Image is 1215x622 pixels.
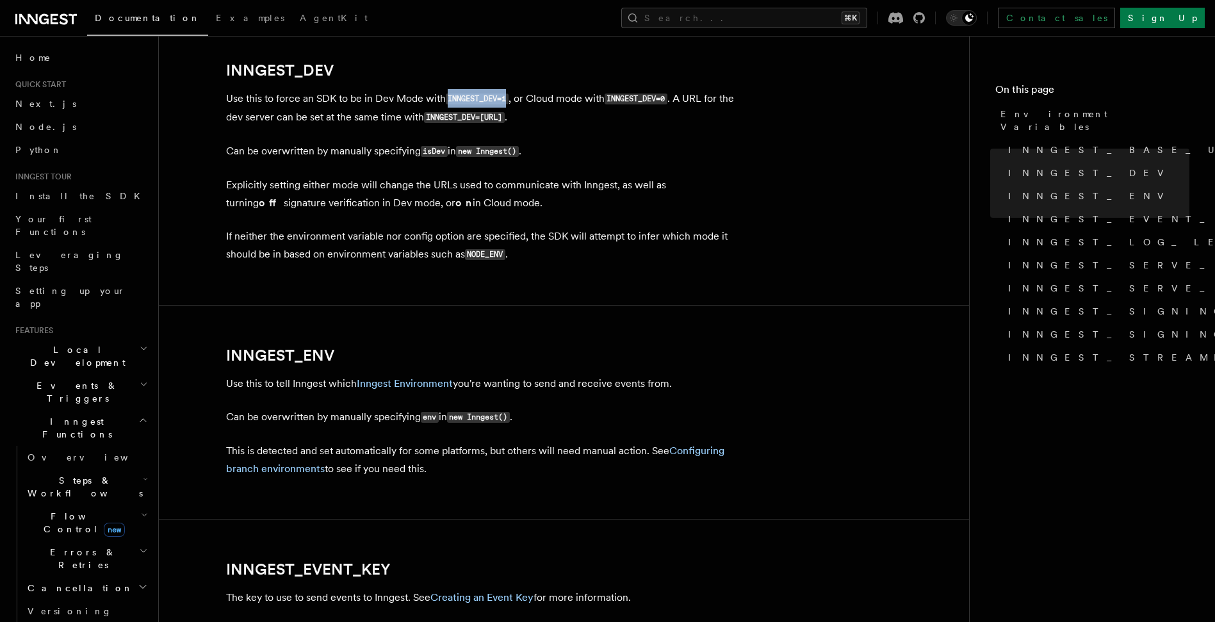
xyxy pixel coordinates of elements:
span: Install the SDK [15,191,148,201]
code: INNGEST_DEV=[URL] [424,112,505,123]
p: Can be overwritten by manually specifying in . [226,408,738,427]
span: Local Development [10,343,140,369]
code: NODE_ENV [465,249,505,260]
a: Python [10,138,151,161]
span: Events & Triggers [10,379,140,405]
span: Node.js [15,122,76,132]
span: Inngest Functions [10,415,138,441]
a: INNGEST_EVENT_KEY [1003,208,1189,231]
p: Can be overwritten by manually specifying in . [226,142,738,161]
a: INNGEST_SIGNING_KEY_FALLBACK [1003,323,1189,346]
span: Examples [216,13,284,23]
a: Setting up your app [10,279,151,315]
button: Errors & Retries [22,541,151,577]
a: Install the SDK [10,184,151,208]
span: Cancellation [22,582,133,594]
span: Documentation [95,13,200,23]
a: INNGEST_SERVE_PATH [1003,277,1189,300]
span: Errors & Retries [22,546,139,571]
kbd: ⌘K [842,12,860,24]
a: INNGEST_DEV [226,61,334,79]
code: INNGEST_DEV=0 [605,94,667,104]
p: This is detected and set automatically for some platforms, but others will need manual action. Se... [226,442,738,478]
a: Examples [208,4,292,35]
span: Environment Variables [1000,108,1189,133]
span: Quick start [10,79,66,90]
code: isDev [421,146,448,157]
a: Documentation [87,4,208,36]
a: INNGEST_STREAMING [1003,346,1189,369]
p: Use this to force an SDK to be in Dev Mode with , or Cloud mode with . A URL for the dev server c... [226,90,738,127]
span: INNGEST_DEV [1008,167,1171,179]
code: env [421,412,439,423]
h4: On this page [995,82,1189,102]
a: Leveraging Steps [10,243,151,279]
span: Your first Functions [15,214,92,237]
a: INNGEST_ENV [1003,184,1189,208]
code: new Inngest() [447,412,510,423]
code: new Inngest() [456,146,519,157]
a: INNGEST_EVENT_KEY [226,561,391,578]
span: new [104,523,125,537]
a: INNGEST_ENV [226,347,334,364]
a: Contact sales [998,8,1115,28]
a: AgentKit [292,4,375,35]
span: Versioning [28,606,112,616]
a: INNGEST_LOG_LEVEL [1003,231,1189,254]
a: Node.js [10,115,151,138]
a: Environment Variables [995,102,1189,138]
a: INNGEST_BASE_URL [1003,138,1189,161]
span: AgentKit [300,13,368,23]
a: Overview [22,446,151,469]
a: Configuring branch environments [226,445,724,475]
span: Features [10,325,53,336]
a: Sign Up [1120,8,1205,28]
span: Inngest tour [10,172,72,182]
p: The key to use to send events to Inngest. See for more information. [226,589,738,607]
a: Home [10,46,151,69]
button: Toggle dark mode [946,10,977,26]
span: Leveraging Steps [15,250,124,273]
span: Steps & Workflows [22,474,143,500]
span: Home [15,51,51,64]
button: Local Development [10,338,151,374]
a: Inngest Environment [357,377,453,389]
a: INNGEST_SERVE_HOST [1003,254,1189,277]
button: Events & Triggers [10,374,151,410]
span: Python [15,145,62,155]
span: INNGEST_ENV [1008,190,1171,202]
span: Setting up your app [15,286,126,309]
button: Flow Controlnew [22,505,151,541]
a: Next.js [10,92,151,115]
button: Steps & Workflows [22,469,151,505]
span: Overview [28,452,159,462]
a: Your first Functions [10,208,151,243]
p: If neither the environment variable nor config option are specified, the SDK will attempt to infe... [226,227,738,264]
strong: on [455,197,473,209]
span: Next.js [15,99,76,109]
p: Use this to tell Inngest which you're wanting to send and receive events from. [226,375,738,393]
span: Flow Control [22,510,141,536]
a: INNGEST_DEV [1003,161,1189,184]
a: Creating an Event Key [430,591,534,603]
a: INNGEST_SIGNING_KEY [1003,300,1189,323]
p: Explicitly setting either mode will change the URLs used to communicate with Inngest, as well as ... [226,176,738,212]
strong: off [259,197,284,209]
code: INNGEST_DEV=1 [446,94,509,104]
button: Search...⌘K [621,8,867,28]
button: Cancellation [22,577,151,600]
button: Inngest Functions [10,410,151,446]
